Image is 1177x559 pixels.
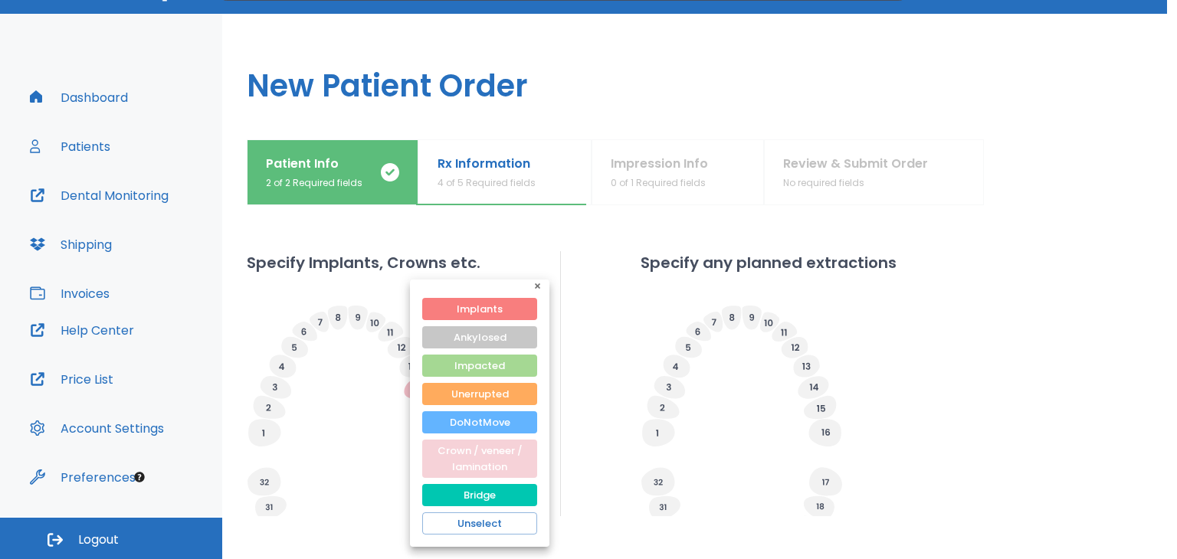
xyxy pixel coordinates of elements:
[422,355,537,377] button: Impacted
[422,383,537,405] button: Unerrupted
[422,326,537,348] button: Ankylosed
[422,411,537,433] button: DoNotMove
[422,298,537,320] button: Implants
[422,512,537,534] button: Unselect
[422,440,537,478] button: Crown / veneer / lamination
[422,484,537,506] button: Bridge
